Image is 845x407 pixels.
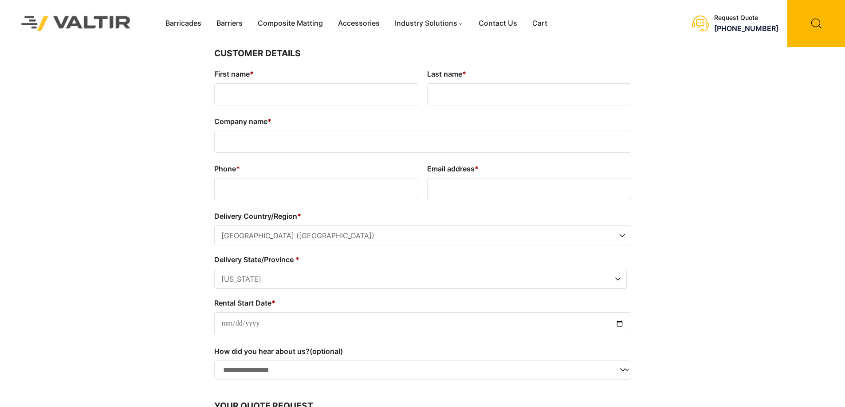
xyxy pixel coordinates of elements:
label: Company name [214,114,631,128]
a: Composite Matting [250,17,330,30]
h3: Customer Details [214,47,631,60]
img: Valtir Rentals [10,4,142,42]
a: Cart [525,17,555,30]
abbr: required [295,255,299,264]
span: California [215,269,626,289]
span: Delivery State/Province [214,269,627,289]
abbr: required [271,298,275,307]
a: Contact Us [471,17,525,30]
label: First name [214,67,418,81]
abbr: required [236,164,240,173]
abbr: required [475,164,479,173]
label: How did you hear about us? [214,344,631,358]
label: Delivery State/Province [214,252,627,267]
span: United States (US) [215,226,631,246]
span: (optional) [310,347,343,356]
label: Rental Start Date [214,296,631,310]
a: Industry Solutions [387,17,471,30]
abbr: required [462,70,466,78]
a: Barricades [158,17,209,30]
a: Accessories [330,17,387,30]
abbr: required [267,117,271,126]
label: Delivery Country/Region [214,209,631,223]
abbr: required [297,212,301,221]
div: Request Quote [714,14,778,22]
label: Email address [427,162,631,176]
label: Last name [427,67,631,81]
a: [PHONE_NUMBER] [714,24,778,33]
a: Barriers [209,17,250,30]
span: Delivery Country/Region [214,225,631,245]
label: Phone [214,162,418,176]
abbr: required [250,70,254,78]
